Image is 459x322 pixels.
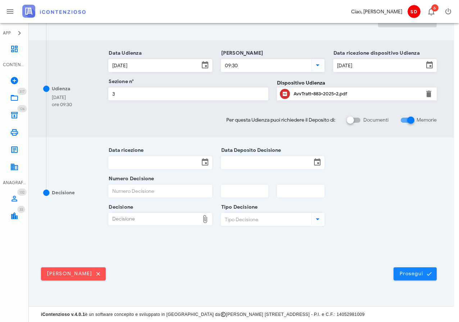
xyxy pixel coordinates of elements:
span: SD [408,5,421,18]
input: Numero Decisione [109,185,212,197]
label: Dispositivo Udienza [277,79,325,87]
div: Ciao, [PERSON_NAME] [351,8,402,15]
label: Memorie [417,117,437,124]
span: Distintivo [431,4,438,12]
span: 33 [19,207,23,212]
span: Distintivo [17,189,27,196]
button: Elimina [424,90,433,98]
div: [DATE] [52,94,72,101]
label: Numero Decisione [106,175,154,182]
div: Decisione [109,213,199,225]
input: Ora Udienza [221,59,310,72]
label: Decisione [106,204,133,211]
button: [PERSON_NAME] [41,267,106,280]
span: 317 [19,89,24,94]
span: Distintivo [17,206,25,213]
span: Per questa Udienza puoi richiedere il Deposito di: [226,116,335,124]
img: logo-text-2x.png [22,5,86,18]
div: Decisione [52,189,75,196]
button: Clicca per aprire un'anteprima del file o scaricarlo [280,89,290,99]
input: Sezione n° [109,88,268,100]
span: 126 [19,106,25,111]
span: Distintivo [17,105,27,112]
input: Tipo Decisione [221,213,310,226]
label: Documenti [363,117,388,124]
div: Clicca per aprire un'anteprima del file o scaricarlo [294,88,420,100]
span: [PERSON_NAME] [47,271,100,277]
label: Data ricezione dispositivo Udienza [331,50,420,57]
button: Prosegui [394,267,437,280]
div: AvvTratt-883-2025-2.pdf [294,91,420,97]
button: SD [405,3,422,20]
label: Sezione n° [106,78,134,85]
label: [PERSON_NAME] [219,50,263,57]
label: Tipo Decisione [219,204,258,211]
span: Distintivo [17,88,27,95]
button: Distintivo [422,3,440,20]
div: ore 09:30 [52,101,72,108]
div: Udienza [52,85,70,92]
label: Data Udienza [106,50,142,57]
div: CONTENZIOSO [3,62,26,68]
span: 132 [19,190,24,195]
span: Prosegui [399,271,431,277]
strong: iContenzioso v.4.0.1 [41,312,85,317]
div: ANAGRAFICA [3,180,26,186]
